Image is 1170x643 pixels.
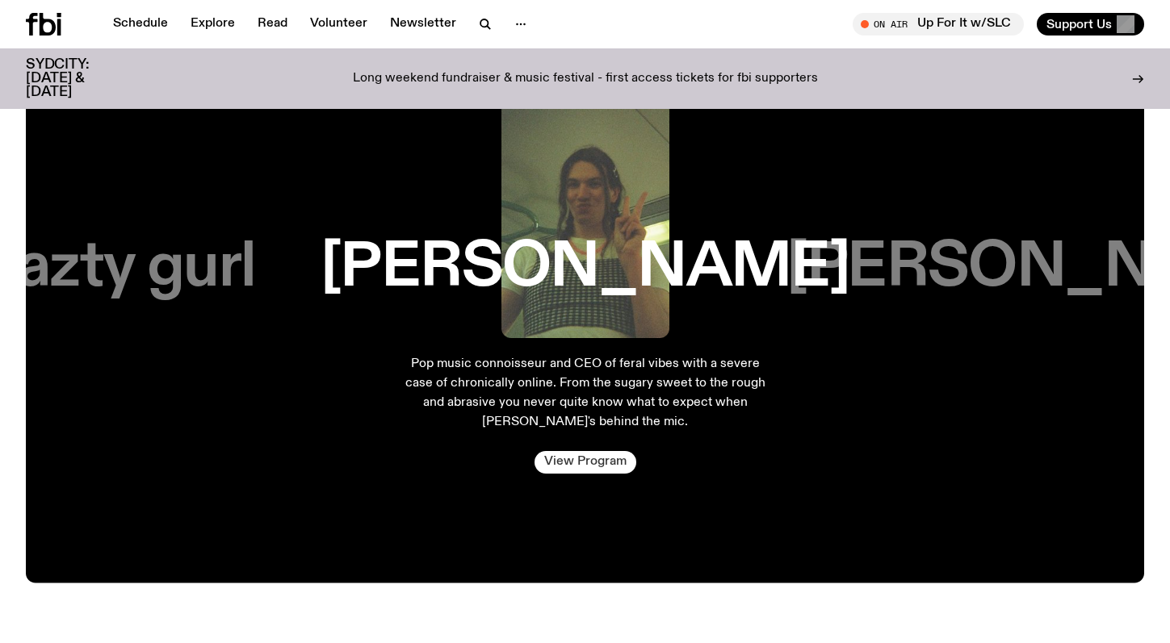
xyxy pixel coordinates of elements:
a: Read [248,13,297,35]
a: Schedule [103,13,178,35]
p: Pop music connoisseur and CEO of feral vibes with a severe case of chronically online. From the s... [405,354,766,432]
h3: SYDCITY: [DATE] & [DATE] [26,58,129,99]
a: Volunteer [300,13,377,35]
a: Newsletter [380,13,466,35]
span: Support Us [1046,17,1112,31]
button: On AirUp For It w/SLC [853,13,1024,35]
a: View Program [535,451,636,474]
button: Support Us [1037,13,1144,35]
p: Long weekend fundraiser & music festival - first access tickets for fbi supporters [353,72,818,86]
h3: [PERSON_NAME] [321,237,849,299]
a: Explore [181,13,245,35]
